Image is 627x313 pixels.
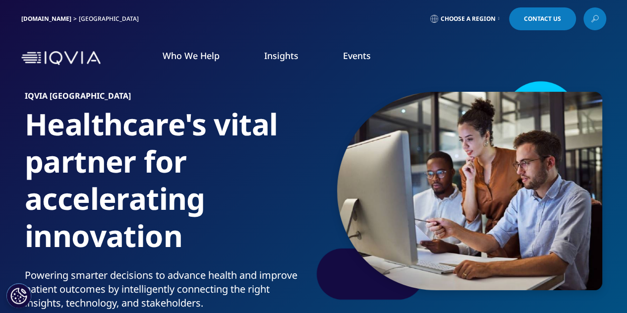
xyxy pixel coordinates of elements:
[21,14,71,23] a: [DOMAIN_NAME]
[79,15,143,23] div: [GEOGRAPHIC_DATA]
[163,50,220,62] a: Who We Help
[524,16,561,22] span: Contact Us
[105,35,606,81] nav: Primary
[264,50,298,62] a: Insights
[25,106,310,268] h1: Healthcare's vital partner for accelerating innovation
[6,283,31,308] button: Cookies Settings
[25,268,310,310] div: Powering smarter decisions to advance health and improve patient outcomes by intelligently connec...
[441,15,496,23] span: Choose a Region
[25,92,310,106] h6: IQVIA [GEOGRAPHIC_DATA]
[343,50,371,62] a: Events
[21,51,101,65] img: IQVIA Healthcare Information Technology and Pharma Clinical Research Company
[509,7,576,30] a: Contact Us
[337,92,602,290] img: 2362team-and-computer-in-collaboration-teamwork-and-meeting-at-desk.jpg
